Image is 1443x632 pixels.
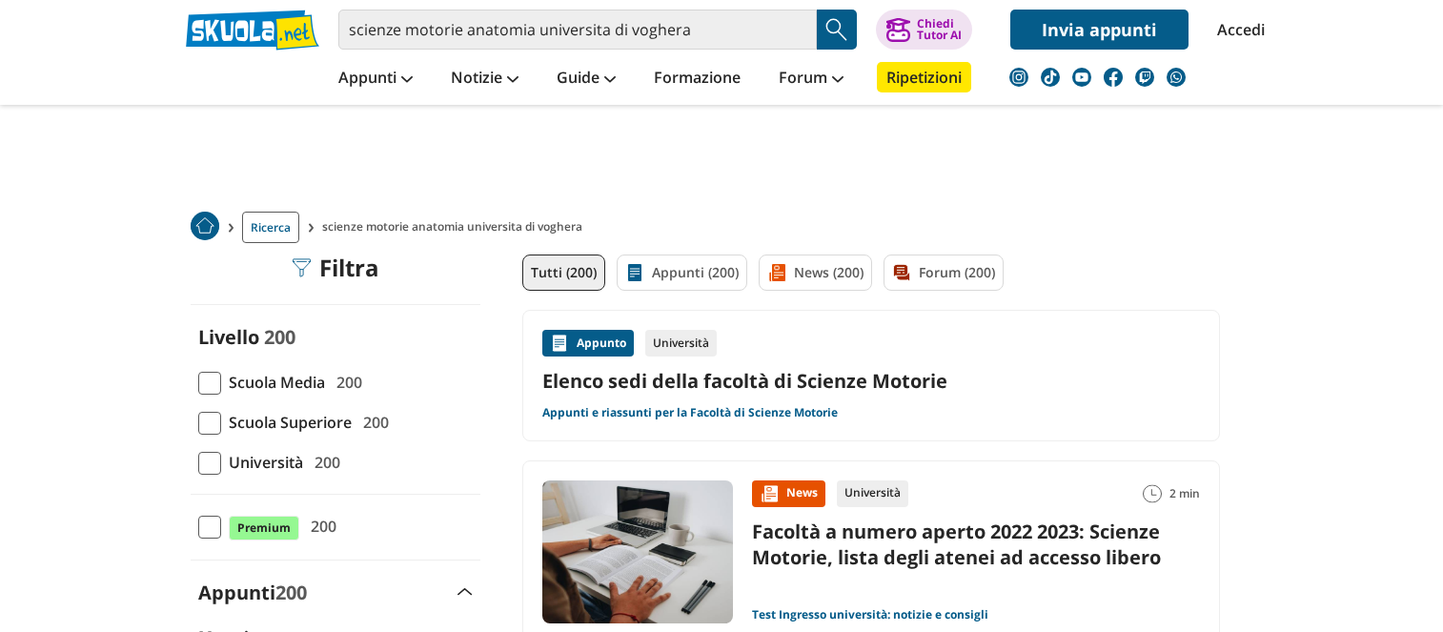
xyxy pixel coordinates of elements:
span: scienze motorie anatomia universita di voghera [322,212,590,243]
img: Filtra filtri mobile [293,258,312,277]
span: Scuola Media [221,370,325,395]
img: Immagine news [542,480,733,623]
img: Appunti contenuto [550,334,569,353]
span: 200 [356,410,389,435]
button: Search Button [817,10,857,50]
span: Scuola Superiore [221,410,352,435]
a: Guide [552,62,620,96]
span: 200 [303,514,336,539]
img: tiktok [1041,68,1060,87]
div: Università [645,330,717,357]
img: instagram [1009,68,1028,87]
a: Appunti e riassunti per la Facoltà di Scienze Motorie [542,405,838,420]
div: Università [837,480,908,507]
div: Chiedi Tutor AI [917,18,962,41]
span: 200 [307,450,340,475]
img: facebook [1104,68,1123,87]
a: News (200) [759,255,872,291]
a: Appunti [334,62,417,96]
a: Test Ingresso università: notizie e consigli [752,607,988,622]
a: Invia appunti [1010,10,1189,50]
span: 200 [329,370,362,395]
a: Tutti (200) [522,255,605,291]
span: Premium [229,516,299,540]
button: ChiediTutor AI [876,10,972,50]
input: Cerca appunti, riassunti o versioni [338,10,817,50]
a: Ripetizioni [877,62,971,92]
span: 200 [275,580,307,605]
a: Notizie [446,62,523,96]
a: Forum (200) [884,255,1004,291]
img: Tempo lettura [1143,484,1162,503]
a: Accedi [1217,10,1257,50]
label: Appunti [198,580,307,605]
img: twitch [1135,68,1154,87]
a: Elenco sedi della facoltà di Scienze Motorie [542,368,1200,394]
div: News [752,480,825,507]
a: Home [191,212,219,243]
img: youtube [1072,68,1091,87]
div: Appunto [542,330,634,357]
img: News filtro contenuto [767,263,786,282]
div: Filtra [293,255,379,281]
img: Apri e chiudi sezione [457,588,473,596]
span: 200 [264,324,295,350]
a: Ricerca [242,212,299,243]
img: Cerca appunti, riassunti o versioni [823,15,851,44]
img: WhatsApp [1167,68,1186,87]
a: Forum [774,62,848,96]
a: Formazione [649,62,745,96]
a: Facoltà a numero aperto 2022 2023: Scienze Motorie, lista degli atenei ad accesso libero [752,519,1161,570]
img: Appunti filtro contenuto [625,263,644,282]
img: Forum filtro contenuto [892,263,911,282]
span: Università [221,450,303,475]
label: Livello [198,324,259,350]
img: Home [191,212,219,240]
img: News contenuto [760,484,779,503]
a: Appunti (200) [617,255,747,291]
span: 2 min [1169,480,1200,507]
